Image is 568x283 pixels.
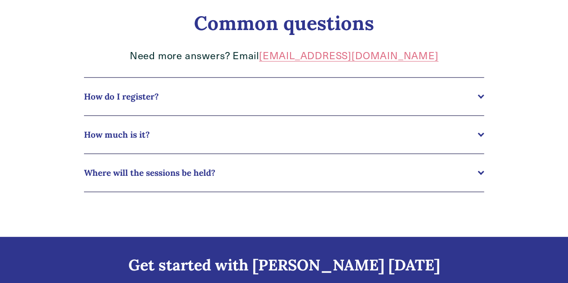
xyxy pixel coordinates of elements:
[84,116,484,153] button: How much is it?
[259,48,438,62] a: [EMAIL_ADDRESS][DOMAIN_NAME]
[84,91,478,102] span: How do I register?
[84,49,484,62] p: Need more answers? Email
[84,78,484,115] button: How do I register?
[84,167,478,178] span: Where will the sessions be held?
[84,11,484,35] h2: Common questions
[17,256,551,274] h3: Get started with [PERSON_NAME] [DATE]
[84,129,478,140] span: How much is it?
[84,154,484,192] button: Where will the sessions be held?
